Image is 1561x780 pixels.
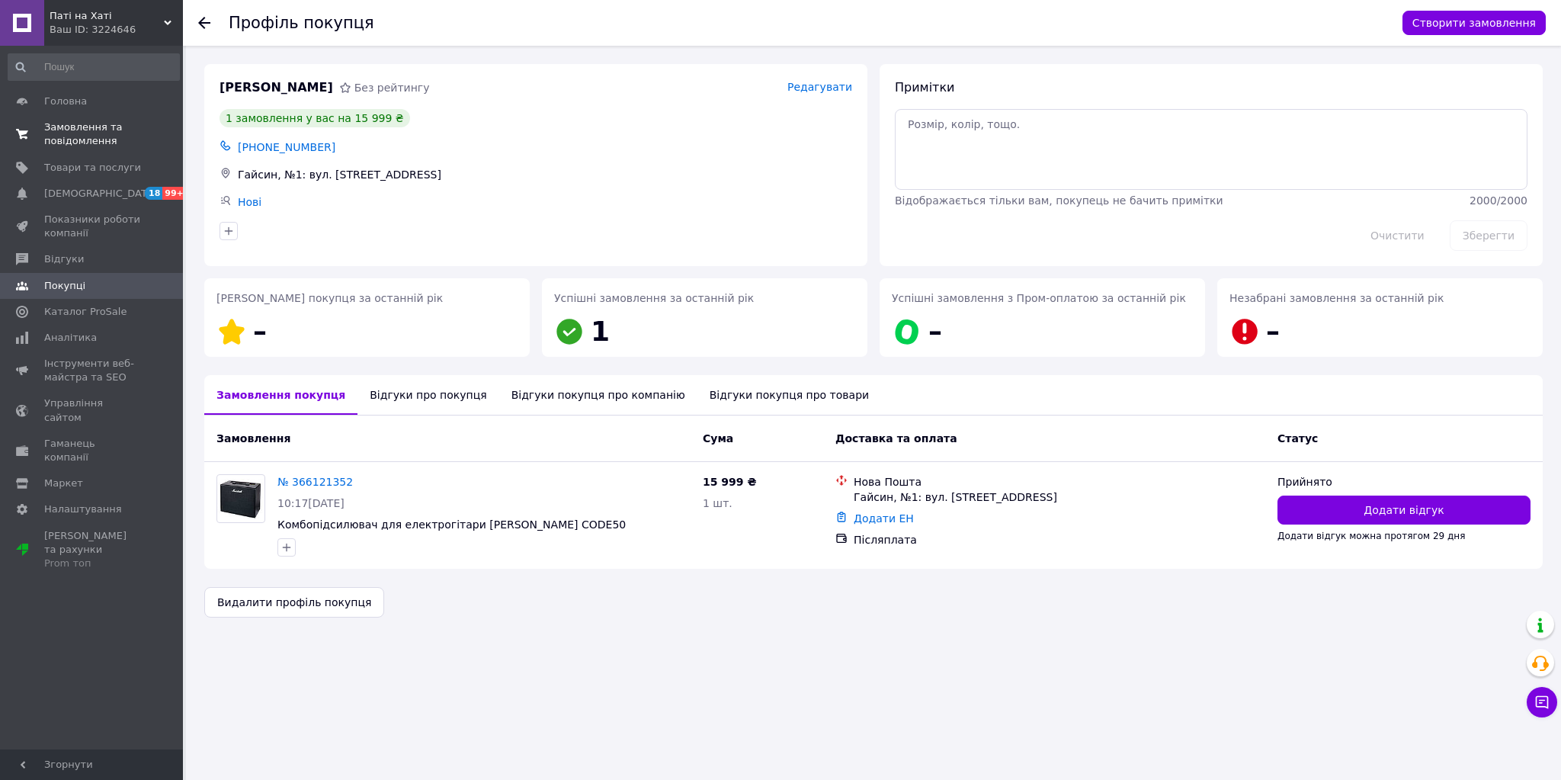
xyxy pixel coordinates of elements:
[44,396,141,424] span: Управління сайтом
[854,490,1265,505] div: Гайсин, №1: вул. [STREET_ADDRESS]
[703,497,732,509] span: 1 шт.
[44,357,141,384] span: Інструменти веб-майстра та SEO
[198,15,210,30] div: Повернутися назад
[892,292,1186,304] span: Успішні замовлення з Пром-оплатою за останній рік
[703,476,757,488] span: 15 999 ₴
[703,432,733,445] span: Cума
[44,187,157,201] span: [DEMOGRAPHIC_DATA]
[44,477,83,490] span: Маркет
[854,512,914,525] a: Додати ЕН
[220,79,333,97] span: [PERSON_NAME]
[554,292,754,304] span: Успішні замовлення за останній рік
[44,95,87,108] span: Головна
[277,518,626,531] a: Комбопідсилювач для електрогітари [PERSON_NAME] CODE50
[44,557,141,570] div: Prom топ
[253,316,267,347] span: –
[44,331,97,345] span: Аналітика
[1277,496,1531,525] button: Додати відгук
[220,109,410,127] div: 1 замовлення у вас на 15 999 ₴
[928,316,942,347] span: –
[357,375,498,415] div: Відгуки про покупця
[50,23,183,37] div: Ваш ID: 3224646
[44,529,141,571] span: [PERSON_NAME] та рахунки
[854,474,1265,490] div: Нова Пошта
[1402,11,1546,35] button: Створити замовлення
[1277,531,1465,541] span: Додати відгук можна протягом 29 дня
[238,196,261,208] a: Нові
[44,279,85,293] span: Покупці
[787,81,852,93] span: Редагувати
[697,375,881,415] div: Відгуки покупця про товари
[44,502,122,516] span: Налаштування
[216,432,290,445] span: Замовлення
[1277,432,1318,445] span: Статус
[145,187,162,200] span: 18
[591,316,610,347] span: 1
[162,187,188,200] span: 99+
[204,375,357,415] div: Замовлення покупця
[204,587,384,618] button: Видалити профіль покупця
[44,120,141,148] span: Замовлення та повідомлення
[44,305,127,319] span: Каталог ProSale
[1470,194,1527,207] span: 2000 / 2000
[277,497,345,509] span: 10:17[DATE]
[50,9,164,23] span: Паті на Хаті
[238,141,335,153] span: [PHONE_NUMBER]
[1527,687,1557,717] button: Чат з покупцем
[44,437,141,464] span: Гаманець компанії
[895,194,1223,207] span: Відображається тільки вам, покупець не бачить примітки
[235,164,855,185] div: Гайсин, №1: вул. [STREET_ADDRESS]
[8,53,180,81] input: Пошук
[44,161,141,175] span: Товари та послуги
[1277,474,1531,490] div: Прийнято
[895,80,954,95] span: Примітки
[1364,502,1444,518] span: Додати відгук
[44,252,84,266] span: Відгуки
[229,14,374,32] h1: Профіль покупця
[499,375,697,415] div: Відгуки покупця про компанію
[854,532,1265,547] div: Післяплата
[835,432,957,445] span: Доставка та оплата
[354,82,430,94] span: Без рейтингу
[216,292,443,304] span: [PERSON_NAME] покупця за останній рік
[1229,292,1444,304] span: Незабрані замовлення за останній рік
[217,479,264,519] img: Фото товару
[216,474,265,523] a: Фото товару
[44,213,141,240] span: Показники роботи компанії
[1266,316,1280,347] span: –
[277,476,353,488] a: № 366121352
